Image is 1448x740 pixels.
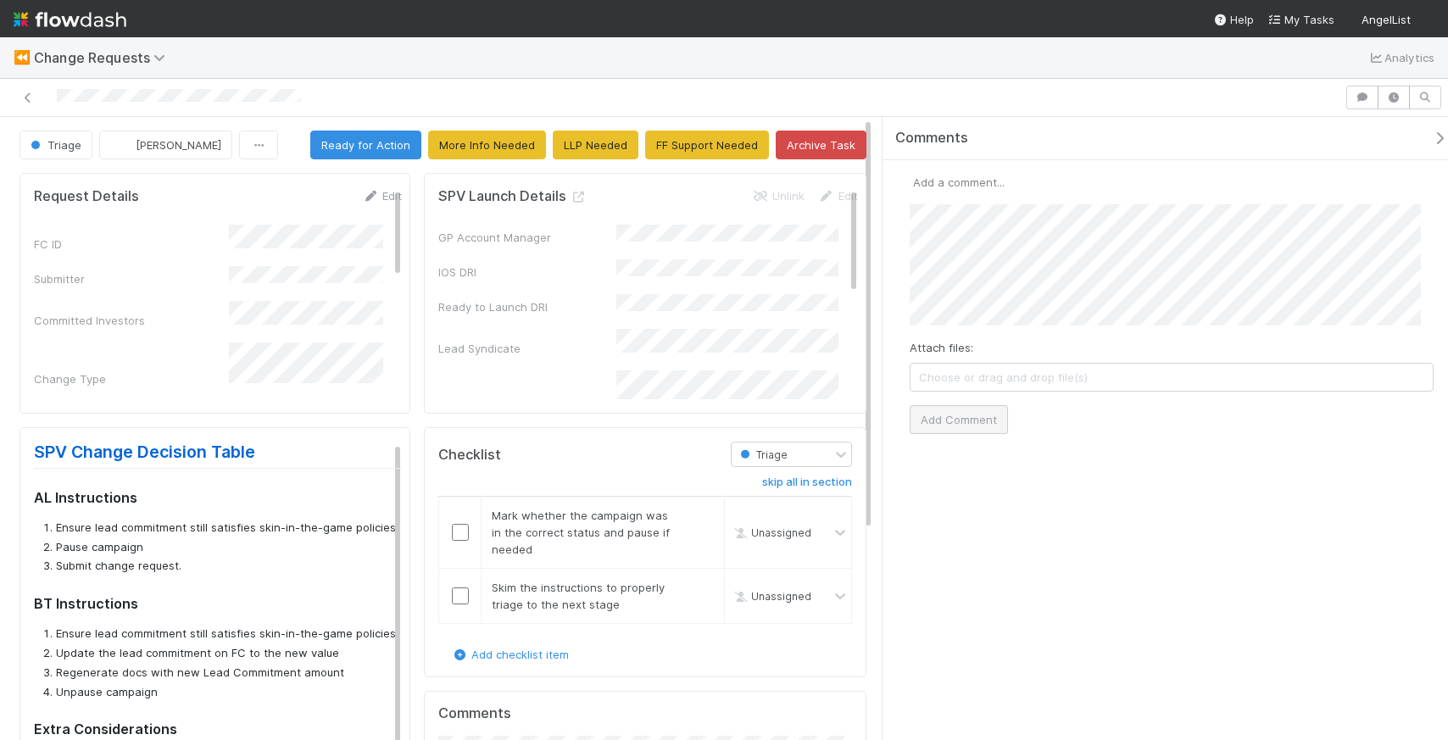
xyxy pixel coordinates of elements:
li: Update the lead commitment on FC to the new value [56,645,402,662]
div: Submitter [34,270,229,287]
span: Unassigned [731,590,811,603]
span: [PERSON_NAME] [136,138,221,152]
h3: BT Instructions [34,595,402,612]
span: Change Requests [34,49,174,66]
li: Unpause campaign [56,684,402,701]
div: Help [1213,11,1254,28]
a: Unlink [752,189,805,203]
li: Pause campaign [56,539,402,556]
span: AngelList [1362,13,1411,26]
label: Attach files: [910,339,973,356]
button: More Info Needed [428,131,546,159]
button: [PERSON_NAME] [99,131,232,159]
a: Analytics [1367,47,1434,68]
span: Add a comment... [913,175,1005,189]
img: avatar_ac990a78-52d7-40f8-b1fe-cbbd1cda261e.png [896,174,913,191]
span: Triage [27,138,81,152]
div: FC Dashboard [438,398,616,415]
span: Skim the instructions to properly triage to the next stage [492,581,665,611]
span: Unassigned [731,526,811,539]
li: Ensure lead commitment still satisfies skin-in-the-game policies [56,520,402,537]
a: SPV Change Decision Table [34,442,255,462]
a: Edit [818,189,858,203]
div: Committed Investors [34,312,229,329]
a: Add checklist item [451,648,569,661]
li: Regenerate docs with new Lead Commitment amount [56,665,402,682]
li: Ensure lead commitment still satisfies skin-in-the-game policies [56,626,402,643]
div: GP Account Manager [438,229,616,246]
button: Triage [19,131,92,159]
h5: SPV Launch Details [438,188,587,205]
li: Submit change request. [56,558,402,575]
button: LLP Needed [553,131,638,159]
img: avatar_ac990a78-52d7-40f8-b1fe-cbbd1cda261e.png [1417,12,1434,29]
h3: AL Instructions [34,489,402,506]
div: Lead Syndicate [438,340,616,357]
button: Ready for Action [310,131,421,159]
a: My Tasks [1267,11,1334,28]
span: My Tasks [1267,13,1334,26]
span: ⏪ [14,50,31,64]
button: FF Support Needed [645,131,769,159]
img: avatar_768cd48b-9260-4103-b3ef-328172ae0546.png [114,136,131,153]
div: IOS DRI [438,264,616,281]
h5: Comments [438,705,852,722]
span: Choose or drag and drop file(s) [911,364,1433,391]
div: Ready to Launch DRI [438,298,616,315]
div: FC ID [34,236,229,253]
span: Mark whether the campaign was in the correct status and pause if needed [492,509,670,556]
img: logo-inverted-e16ddd16eac7371096b0.svg [14,5,126,34]
span: Triage [737,448,788,461]
a: Edit [362,189,402,203]
h5: Request Details [34,188,139,205]
h6: skip all in section [762,476,852,489]
a: skip all in section [762,476,852,496]
button: Archive Task [776,131,866,159]
h3: Extra Considerations [34,721,402,737]
h5: Checklist [438,447,501,464]
button: Add Comment [910,405,1008,434]
div: Change Type [34,370,229,387]
span: Comments [895,130,968,147]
